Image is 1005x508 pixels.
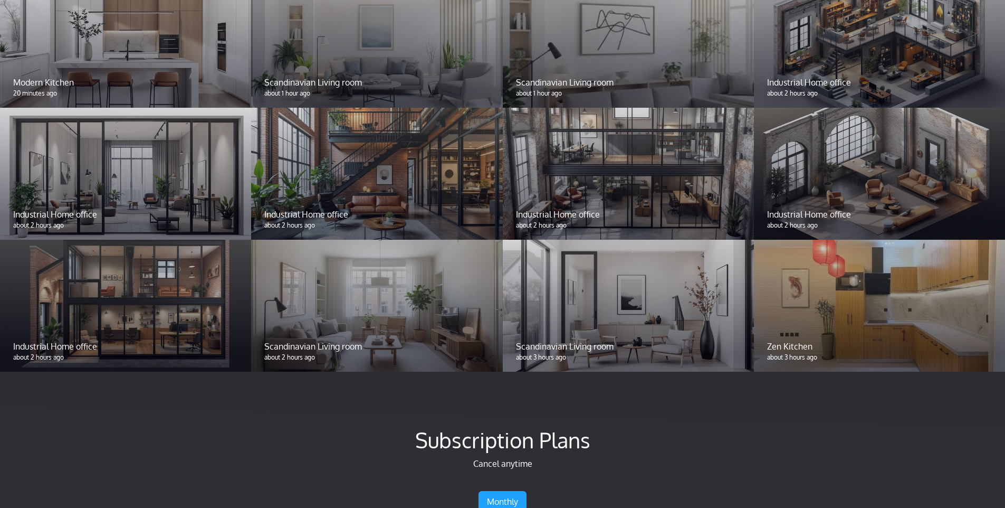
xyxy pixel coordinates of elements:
[767,208,992,221] p: Industrial Home office
[13,353,238,362] p: about 2 hours ago
[264,221,489,230] p: about 2 hours ago
[516,208,741,221] p: Industrial Home office
[13,340,238,353] p: Industrial Home office
[767,76,992,89] p: Industrial Home office
[516,353,741,362] p: about 3 hours ago
[264,89,489,98] p: about 1 hour ago
[767,89,992,98] p: about 2 hours ago
[767,221,992,230] p: about 2 hours ago
[264,353,489,362] p: about 2 hours ago
[13,89,238,98] p: 20 minutes ago
[264,208,489,221] p: Industrial Home office
[516,89,741,98] p: about 1 hour ago
[264,76,489,89] p: Scandinavian Living room
[13,221,238,230] p: about 2 hours ago
[264,340,489,353] p: Scandinavian Living room
[767,353,992,362] p: about 3 hours ago
[516,76,741,89] p: Scandinavian Living room
[13,208,238,221] p: Industrial Home office
[767,340,992,353] p: Zen Kitchen
[516,340,741,353] p: Scandinavian Living room
[516,221,741,230] p: about 2 hours ago
[161,427,845,453] h1: Subscription Plans
[161,457,845,470] p: Cancel anytime
[13,76,238,89] p: Modern Kitchen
